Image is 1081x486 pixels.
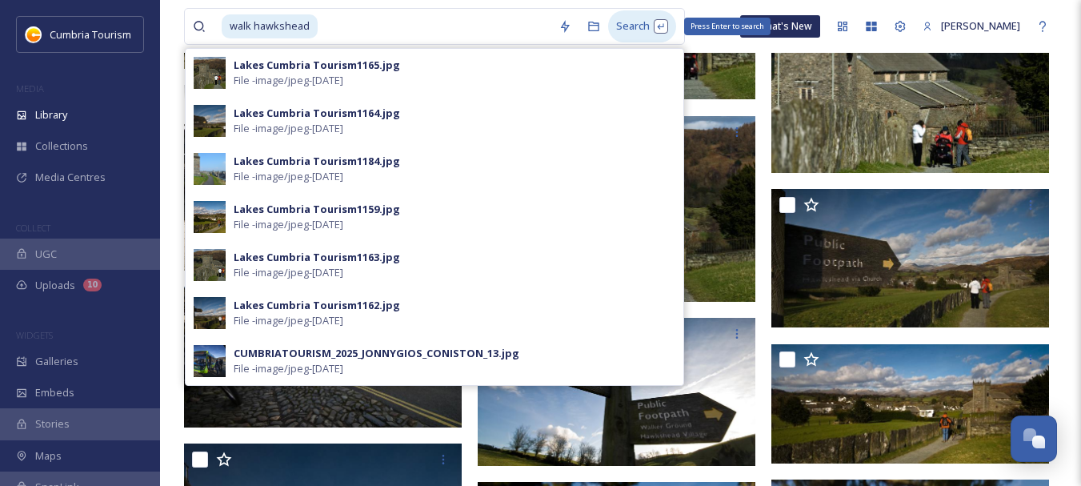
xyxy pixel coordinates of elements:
span: File - image/jpeg - [DATE] [234,169,343,184]
img: Lakes%2520Cumbria%2520Tourism1164.jpg [194,105,226,137]
img: Lakes Cumbria Tourism1161.jpg [478,318,755,466]
img: Lakes%2520Cumbria%2520Tourism1159.jpg [194,201,226,233]
div: Lakes Cumbria Tourism1163.jpg [234,250,400,265]
span: File - image/jpeg - [DATE] [234,121,343,136]
img: Lakes Cumbria Tourism1159.jpg [771,344,1049,464]
img: 7173fcb8-8234-4050-bd0a-478cdeec0bda.jpg [194,345,226,377]
img: Lakes Cumbria Tourism1164.jpg [771,189,1049,327]
div: Lakes Cumbria Tourism1184.jpg [234,154,400,169]
img: Lakes Cumbria Tourism1166.jpg [771,13,1049,173]
img: Lakes%2520Cumbria%2520Tourism1163.jpg [194,249,226,281]
span: File - image/jpeg - [DATE] [234,361,343,376]
div: Search [608,10,676,42]
span: File - image/jpeg - [DATE] [234,217,343,232]
span: Stories [35,416,70,432]
img: Lakes Cumbria Tourism1176.jpg [184,85,462,271]
img: Lakes Cumbria Tourism1174.jpg [184,287,462,428]
a: What's New [740,15,820,38]
span: UGC [35,247,57,262]
div: Press Enter to search [684,18,771,35]
div: Lakes Cumbria Tourism1159.jpg [234,202,400,217]
span: Galleries [35,354,78,369]
span: Uploads [35,278,75,293]
img: Lakes%2520Cumbria%2520Tourism1162.jpg [194,297,226,329]
span: File - image/jpeg - [DATE] [234,313,343,328]
div: CUMBRIATOURISM_2025_JONNYGIOS_CONISTON_13.jpg [234,346,519,361]
button: Open Chat [1011,416,1057,462]
span: WIDGETS [16,329,53,341]
a: [PERSON_NAME] [915,10,1028,42]
span: File - image/jpeg - [DATE] [234,265,343,280]
span: Library [35,107,67,123]
span: Media Centres [35,170,106,185]
span: COLLECT [16,222,50,234]
span: Cumbria Tourism [50,27,131,42]
img: Lakes%2520Cumbria%2520Tourism1165.jpg [194,57,226,89]
span: File - image/jpeg - [DATE] [234,73,343,88]
span: walk hawkshead [222,14,318,38]
img: images.jpg [26,26,42,42]
div: Lakes Cumbria Tourism1164.jpg [234,106,400,121]
span: Maps [35,448,62,464]
span: [PERSON_NAME] [941,18,1020,33]
span: Embeds [35,385,74,400]
div: Lakes Cumbria Tourism1162.jpg [234,298,400,313]
div: Lakes Cumbria Tourism1165.jpg [234,58,400,73]
span: MEDIA [16,82,44,94]
div: 10 [83,279,102,291]
img: Lakes%2520Cumbria%2520Tourism1184.jpg [194,153,226,185]
span: Collections [35,139,88,154]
